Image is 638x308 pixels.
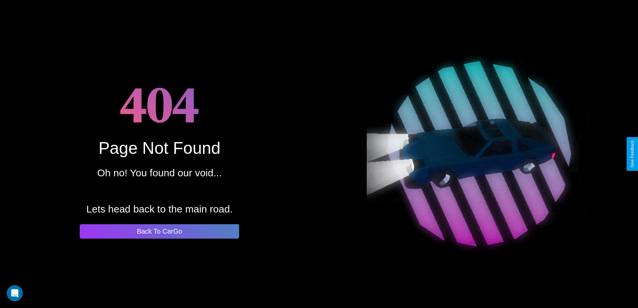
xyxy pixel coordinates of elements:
[120,70,199,138] h1: 404
[80,224,239,239] button: Back To CarGo
[367,42,590,266] img: spinning car
[86,164,233,218] p: Oh no! You found our void... Lets head back to the main road.
[7,285,23,301] div: Open Intercom Messenger
[98,138,220,158] div: Page Not Found
[630,140,635,168] div: Give Feedback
